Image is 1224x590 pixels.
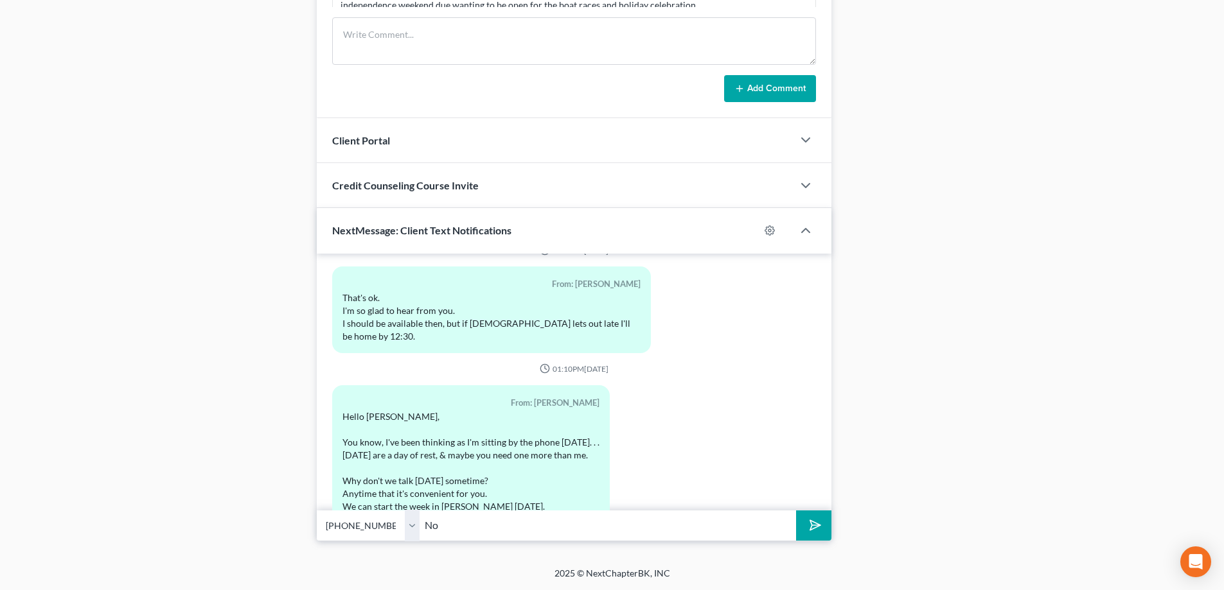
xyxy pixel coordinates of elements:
[342,410,599,564] div: Hello [PERSON_NAME], You know, I've been thinking as I'm sitting by the phone [DATE]. . . [DATE] ...
[420,510,796,541] input: Say something...
[342,277,640,291] div: From: [PERSON_NAME]
[332,134,390,146] span: Client Portal
[332,363,816,374] div: 01:10PM[DATE]
[332,179,479,191] span: Credit Counseling Course Invite
[724,75,816,102] button: Add Comment
[332,224,511,236] span: NextMessage: Client Text Notifications
[1180,546,1211,577] div: Open Intercom Messenger
[342,291,640,343] div: That's ok. I'm so glad to hear from you. I should be available then, but if [DEMOGRAPHIC_DATA] le...
[246,567,979,590] div: 2025 © NextChapterBK, INC
[342,395,599,410] div: From: [PERSON_NAME]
